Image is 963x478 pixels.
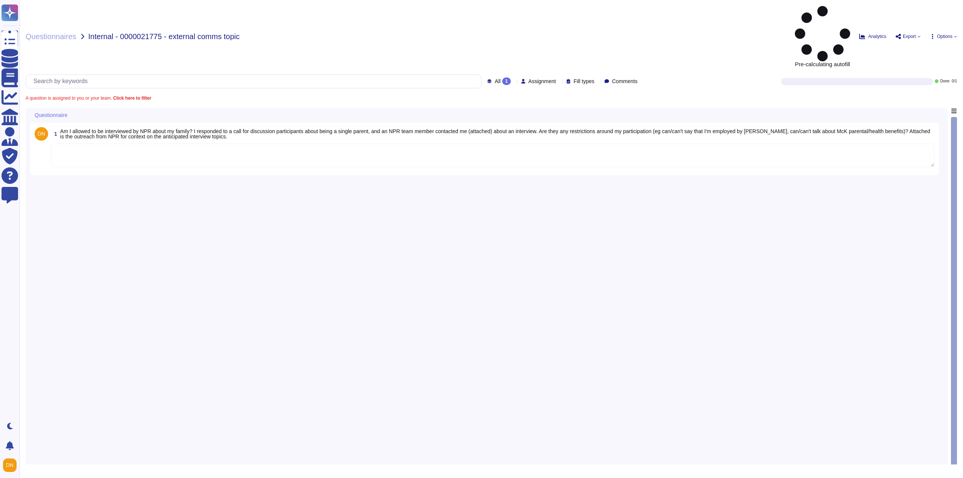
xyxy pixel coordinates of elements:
[859,33,886,39] button: Analytics
[529,79,556,84] span: Assignment
[940,79,950,83] span: Done:
[574,79,594,84] span: Fill types
[868,34,886,39] span: Analytics
[112,96,151,101] b: Click here to filter
[60,128,930,140] span: Am I allowed to be interviewed by NPR about my family? I responded to a call for discussion parti...
[903,34,916,39] span: Export
[495,79,501,84] span: All
[51,131,57,137] span: 1
[612,79,638,84] span: Comments
[35,127,48,141] img: user
[88,33,240,40] span: Internal - 0000021775 - external comms topic
[35,112,67,118] span: Questionnaire
[26,33,76,40] span: Questionnaires
[502,77,511,85] div: 1
[952,79,957,83] span: 0 / 1
[30,75,481,88] input: Search by keywords
[795,6,850,67] span: Pre-calculating autofill
[2,457,22,473] button: user
[26,96,151,100] span: A question is assigned to you or your team.
[937,34,952,39] span: Options
[3,458,17,472] img: user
